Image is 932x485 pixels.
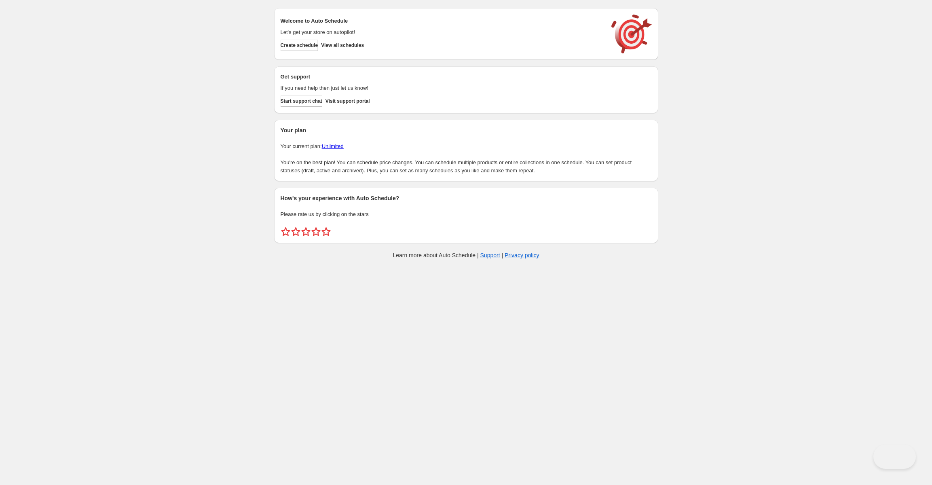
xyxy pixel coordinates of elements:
h2: Your plan [281,126,652,134]
span: Visit support portal [325,98,370,104]
a: Start support chat [281,95,322,107]
p: Your current plan: [281,142,652,150]
h2: How's your experience with Auto Schedule? [281,194,652,202]
iframe: Toggle Customer Support [873,445,916,469]
button: View all schedules [321,40,364,51]
a: Support [480,252,500,258]
h2: Get support [281,73,603,81]
p: If you need help then just let us know! [281,84,603,92]
p: Please rate us by clicking on the stars [281,210,652,218]
p: Let's get your store on autopilot! [281,28,603,36]
a: Unlimited [322,143,344,149]
h2: Welcome to Auto Schedule [281,17,603,25]
span: Start support chat [281,98,322,104]
span: View all schedules [321,42,364,49]
button: Create schedule [281,40,318,51]
span: Create schedule [281,42,318,49]
p: You're on the best plan! You can schedule price changes. You can schedule multiple products or en... [281,159,652,175]
a: Visit support portal [325,95,370,107]
a: Privacy policy [505,252,539,258]
p: Learn more about Auto Schedule | | [393,251,539,259]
